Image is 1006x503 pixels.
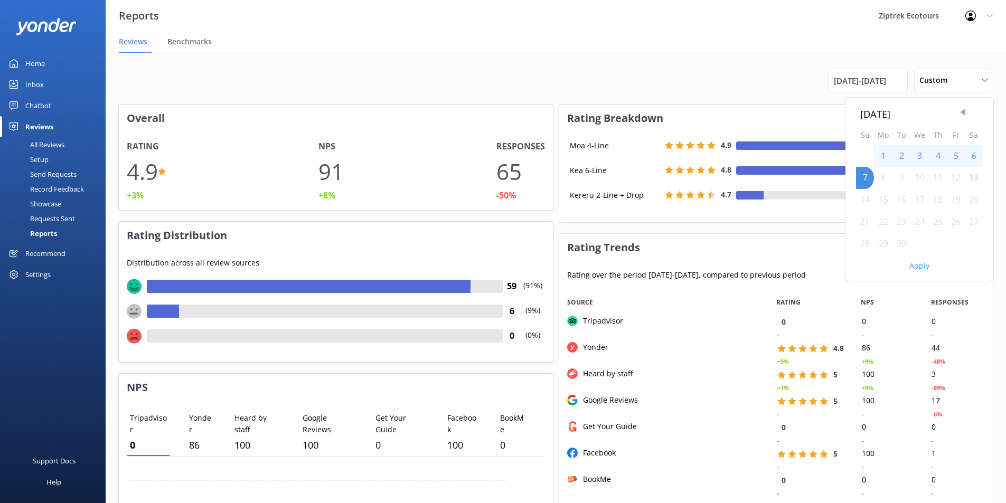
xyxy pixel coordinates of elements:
[934,130,943,140] abbr: Thursday
[909,262,929,270] button: Apply
[931,330,933,340] div: -
[833,343,843,353] span: 4.8
[957,107,968,118] span: Previous Month
[521,329,545,354] p: (0%)
[578,394,638,406] div: Google Reviews
[496,189,516,203] div: -50%
[167,36,212,47] span: Benchmarks
[910,189,929,211] div: Wed Sep 17 2025
[923,421,993,434] div: 0
[861,330,863,340] div: -
[781,317,785,327] span: 0
[892,233,910,255] div: Tue Sep 30 2025
[119,7,159,24] h3: Reports
[914,130,925,140] abbr: Wednesday
[318,140,335,154] h4: NPS
[923,315,993,328] div: 0
[892,211,910,233] div: Tue Sep 23 2025
[861,489,863,498] div: -
[781,422,785,432] span: 0
[25,53,45,74] div: Home
[923,473,993,487] div: 0
[861,383,873,393] div: +9%
[910,167,929,189] div: Wed Sep 10 2025
[853,473,923,487] div: 0
[777,410,779,419] div: -
[127,140,159,154] h4: Rating
[559,234,993,261] h3: Rating Trends
[919,74,954,86] span: Custom
[6,137,64,152] div: All Reviews
[578,368,633,379] div: Heard by staff
[853,315,923,328] div: 0
[853,368,923,381] div: 100
[874,189,892,211] div: Mon Sep 15 2025
[923,368,993,381] div: 3
[578,341,608,353] div: Yonder
[856,167,874,189] div: Sun Sep 07 2025
[874,145,892,167] div: Mon Sep 01 2025
[929,211,947,233] div: Thu Sep 25 2025
[6,211,75,226] div: Requests Sent
[910,145,929,167] div: Wed Sep 03 2025
[496,140,545,154] h4: Responses
[578,473,611,485] div: BookMe
[6,226,106,241] a: Reports
[853,341,923,355] div: 86
[931,297,969,307] span: RESPONSES
[234,438,280,453] p: 100
[777,489,779,498] div: -
[861,130,870,140] abbr: Sunday
[6,211,106,226] a: Requests Sent
[931,357,945,366] div: -48%
[303,412,353,436] p: Google Reviews
[910,211,929,233] div: Wed Sep 24 2025
[947,189,965,211] div: Fri Sep 19 2025
[777,383,788,393] div: +1%
[965,189,983,211] div: Sat Sep 20 2025
[781,475,785,485] span: 0
[25,95,51,116] div: Chatbot
[33,450,76,471] div: Support Docs
[861,410,863,419] div: -
[897,130,906,140] abbr: Tuesday
[931,489,933,498] div: -
[25,74,44,95] div: Inbox
[856,211,874,233] div: Sun Sep 21 2025
[375,412,425,436] p: Get Your Guide
[25,116,53,137] div: Reviews
[965,211,983,233] div: Sat Sep 27 2025
[861,462,863,472] div: -
[521,280,545,305] p: (91%)
[567,140,662,151] div: Moa 4-Line
[970,130,978,140] abbr: Saturday
[776,297,801,307] span: RATING
[923,394,993,407] div: 17
[189,412,212,436] p: Yonder
[931,436,933,445] div: -
[721,165,731,175] span: 4.8
[853,447,923,460] div: 100
[25,264,51,285] div: Settings
[500,438,526,453] p: 0
[853,394,923,407] div: 100
[119,36,147,47] span: Reviews
[929,167,947,189] div: Thu Sep 11 2025
[833,396,837,406] span: 5
[923,341,993,355] div: 44
[447,438,477,453] p: 100
[119,222,553,249] h3: Rating Distribution
[567,165,662,176] div: Kea 6-Line
[559,315,993,500] div: grid
[777,462,779,472] div: -
[777,357,788,366] div: +5%
[833,369,837,379] span: 5
[500,412,526,436] p: BookMe
[6,226,57,241] div: Reports
[130,438,167,453] p: 0
[318,189,335,203] div: +8%
[777,330,779,340] div: -
[567,297,593,307] span: Source
[892,189,910,211] div: Tue Sep 16 2025
[503,329,521,343] h4: 0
